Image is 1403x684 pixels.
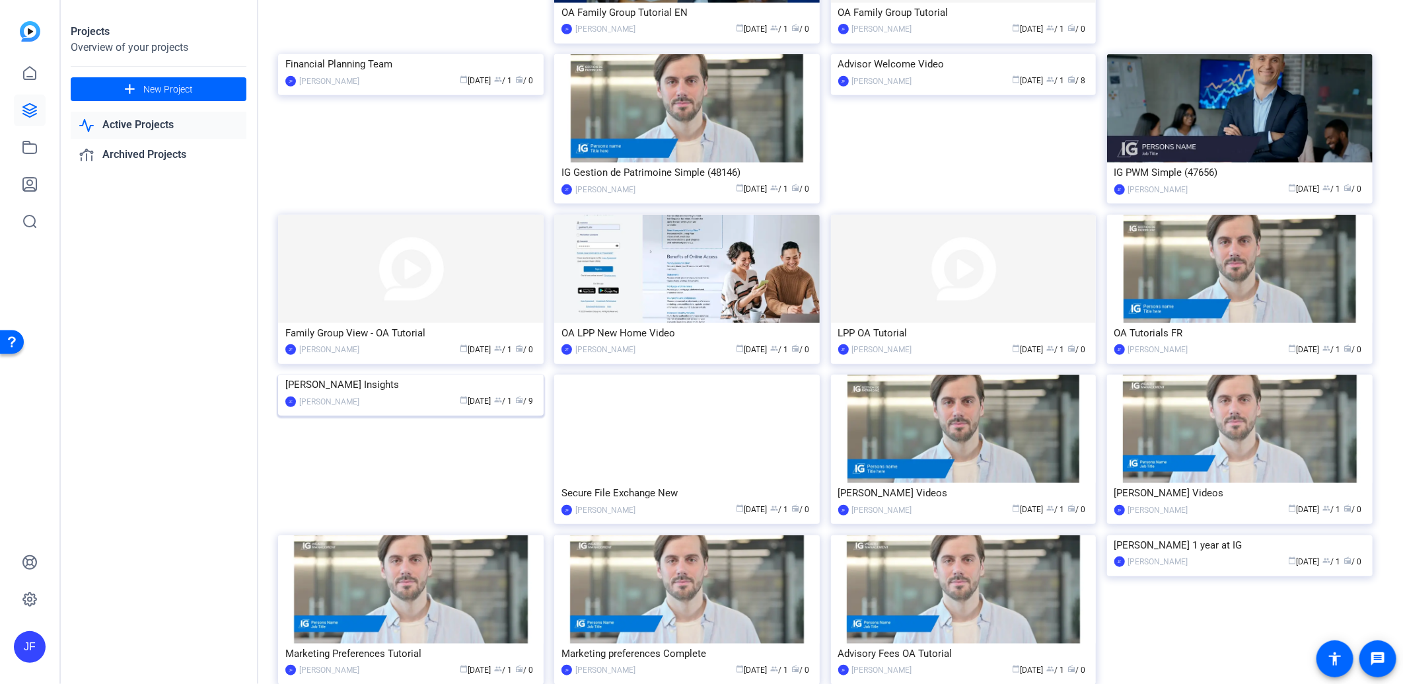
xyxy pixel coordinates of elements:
span: calendar_today [1289,344,1297,352]
span: radio [515,665,523,673]
span: calendar_today [1012,75,1020,83]
span: [DATE] [1289,505,1320,514]
span: calendar_today [736,184,744,192]
div: Projects [71,24,246,40]
span: [DATE] [1289,184,1320,194]
span: group [770,344,778,352]
div: [PERSON_NAME] [852,343,912,356]
div: JF [561,665,572,675]
span: calendar_today [1012,504,1020,512]
div: JF [561,505,572,515]
span: radio [515,75,523,83]
div: Financial Planning Team [285,54,536,74]
div: JF [561,184,572,195]
span: / 0 [791,505,809,514]
span: New Project [143,83,193,96]
div: JF [285,344,296,355]
span: / 1 [1046,345,1064,354]
span: [DATE] [460,76,491,85]
span: / 1 [1323,345,1341,354]
span: radio [1344,556,1352,564]
span: radio [791,504,799,512]
div: JF [1114,344,1125,355]
span: [DATE] [736,24,767,34]
div: JF [285,76,296,87]
span: calendar_today [1012,344,1020,352]
div: JF [285,397,296,407]
div: JF [838,24,849,34]
span: / 1 [1046,665,1064,675]
span: / 0 [1344,557,1362,566]
img: blue-gradient.svg [20,21,40,42]
span: radio [1344,184,1352,192]
span: group [1323,556,1331,564]
div: JF [838,76,849,87]
div: OA Family Group Tutorial [838,3,1089,22]
mat-icon: add [122,81,138,98]
span: [DATE] [460,345,491,354]
span: group [494,75,502,83]
span: / 1 [770,505,788,514]
button: New Project [71,77,246,101]
div: [PERSON_NAME] Insights [285,375,536,395]
span: group [494,344,502,352]
span: [DATE] [460,665,491,675]
span: / 8 [1067,76,1085,85]
span: / 0 [1067,24,1085,34]
div: JF [561,344,572,355]
div: [PERSON_NAME] [1128,504,1188,517]
div: Overview of your projects [71,40,246,56]
span: / 0 [1067,505,1085,514]
div: Advisor Welcome Video [838,54,1089,74]
span: / 0 [1067,665,1085,675]
span: / 0 [791,665,809,675]
span: calendar_today [736,504,744,512]
span: [DATE] [736,665,767,675]
span: / 0 [1344,505,1362,514]
span: group [1046,75,1054,83]
span: [DATE] [460,397,491,406]
span: / 1 [494,345,512,354]
div: [PERSON_NAME] Videos [1114,483,1365,503]
span: calendar_today [736,24,744,32]
span: group [770,24,778,32]
span: [DATE] [736,184,767,194]
span: / 1 [770,345,788,354]
span: group [770,665,778,673]
span: / 1 [770,184,788,194]
div: IG Gestion de Patrimoine Simple (48146) [561,163,812,182]
span: radio [1344,504,1352,512]
span: / 0 [1344,184,1362,194]
span: group [770,504,778,512]
span: radio [1067,24,1075,32]
span: / 1 [1323,505,1341,514]
span: radio [1344,344,1352,352]
div: [PERSON_NAME] [299,75,359,88]
span: radio [791,24,799,32]
span: calendar_today [460,344,468,352]
div: [PERSON_NAME] [852,75,912,88]
span: group [770,184,778,192]
span: calendar_today [460,396,468,404]
span: radio [515,344,523,352]
div: OA LPP New Home Video [561,323,812,343]
div: IG PWM Simple (47656) [1114,163,1365,182]
div: JF [1114,505,1125,515]
div: [PERSON_NAME] [852,664,912,677]
span: / 1 [1046,505,1064,514]
span: / 1 [494,397,512,406]
div: [PERSON_NAME] [299,343,359,356]
span: / 0 [515,76,533,85]
div: [PERSON_NAME] [575,22,635,36]
span: group [494,665,502,673]
span: group [1323,504,1331,512]
div: [PERSON_NAME] [575,183,635,196]
span: group [1046,24,1054,32]
span: [DATE] [736,345,767,354]
a: Archived Projects [71,141,246,169]
div: JF [1114,556,1125,567]
span: / 9 [515,397,533,406]
span: [DATE] [1012,345,1043,354]
span: calendar_today [736,665,744,673]
div: [PERSON_NAME] 1 year at IG [1114,535,1365,555]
